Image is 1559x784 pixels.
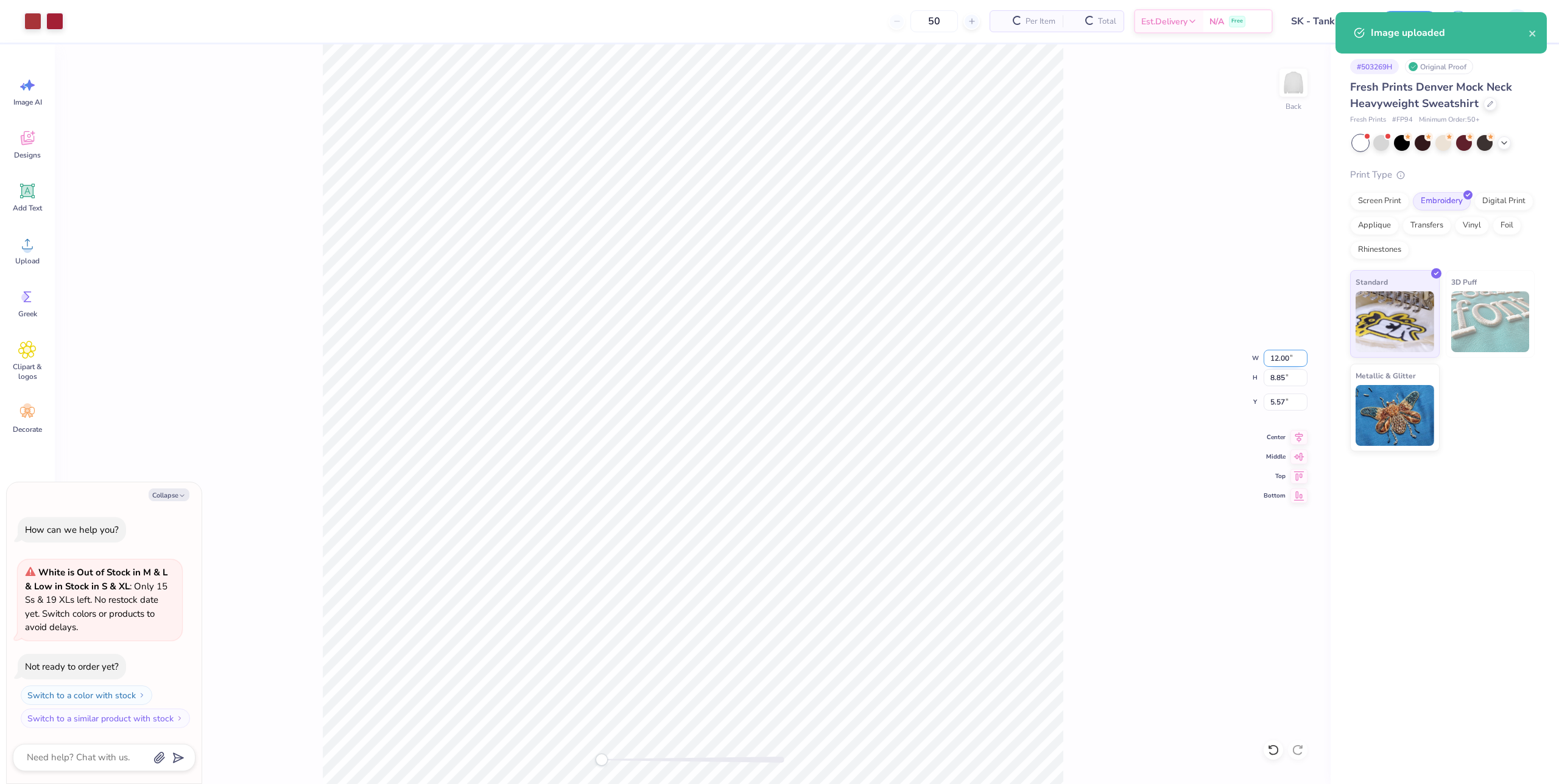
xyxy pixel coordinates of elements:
span: : Only 15 Ss & 19 XLs left. No restock date yet. Switch colors or products to avoid delays. [25,566,167,633]
span: Free [1231,17,1243,26]
div: Not ready to order yet? [25,661,119,673]
button: Switch to a color with stock [21,685,152,705]
span: Upload [15,256,40,266]
img: Standard [1356,291,1434,352]
div: Foil [1493,217,1521,235]
span: Add Text [13,203,42,213]
div: Original Proof [1405,59,1473,74]
input: – – [910,10,958,32]
span: Minimum Order: 50 + [1419,115,1480,125]
img: Switch to a color with stock [138,692,146,699]
img: Rio Cabojoc [1505,9,1529,33]
button: Collapse [149,488,189,501]
img: Back [1281,71,1306,95]
button: Switch to a similar product with stock [21,709,190,728]
span: Bottom [1264,491,1286,501]
span: Clipart & logos [7,362,48,381]
span: Per Item [1026,15,1055,28]
span: 3D Puff [1451,276,1477,288]
span: Est. Delivery [1141,15,1188,28]
span: Metallic & Glitter [1356,369,1416,382]
div: Screen Print [1350,192,1409,210]
span: Fresh Prints [1350,115,1386,125]
span: N/A [1209,15,1224,28]
span: Decorate [13,425,42,434]
span: Total [1098,15,1116,28]
img: Switch to a similar product with stock [176,715,183,722]
span: Designs [14,150,41,160]
span: Fresh Prints Denver Mock Neck Heavyweight Sweatshirt [1350,80,1512,111]
div: Vinyl [1455,217,1489,235]
img: Metallic & Glitter [1356,385,1434,446]
span: Standard [1356,276,1388,288]
button: close [1529,26,1537,40]
div: Transfers [1402,217,1451,235]
div: Print Type [1350,168,1535,182]
a: RC [1484,9,1535,33]
div: Image uploaded [1371,26,1529,40]
div: Applique [1350,217,1399,235]
div: # 503269H [1350,59,1399,74]
div: Rhinestones [1350,241,1409,259]
div: Accessibility label [596,754,608,766]
span: Middle [1264,452,1286,462]
input: Untitled Design [1282,9,1371,33]
span: Center [1264,432,1286,442]
div: Embroidery [1413,192,1471,210]
div: How can we help you? [25,524,119,536]
span: # FP94 [1392,115,1413,125]
span: Top [1264,471,1286,481]
div: Back [1286,101,1301,112]
span: Greek [18,309,37,319]
span: Image AI [13,97,42,107]
div: Digital Print [1474,192,1533,210]
img: 3D Puff [1451,291,1530,352]
strong: White is Out of Stock in M & L & Low in Stock in S & XL [25,566,167,592]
